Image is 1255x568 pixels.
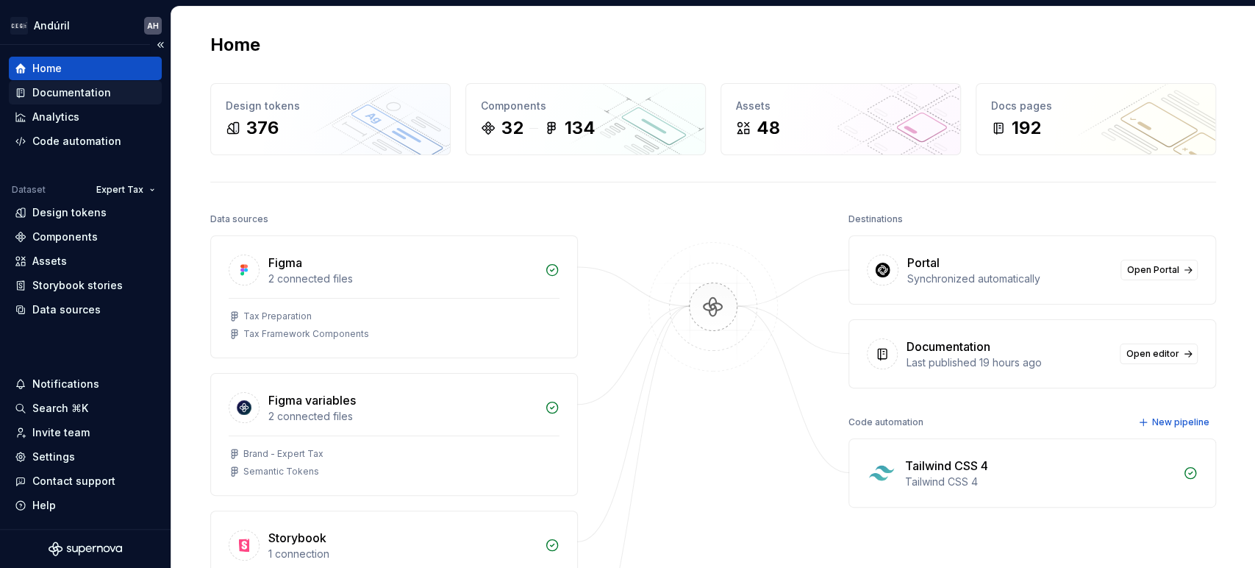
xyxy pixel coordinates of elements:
div: Code automation [848,412,923,433]
div: Last published 19 hours ago [907,355,1111,370]
img: 572984b3-56a8-419d-98bc-7b186c70b928.png [10,17,28,35]
a: Documentation [9,81,162,104]
div: Dataset [12,184,46,196]
div: 376 [246,116,279,140]
div: Search ⌘K [32,401,88,416]
svg: Supernova Logo [49,542,122,556]
button: Contact support [9,469,162,493]
a: Design tokens [9,201,162,224]
a: Assets48 [721,83,961,155]
div: Components [32,230,98,244]
a: Code automation [9,129,162,153]
a: Figma variables2 connected filesBrand - Expert TaxSemantic Tokens [210,373,578,496]
div: 48 [757,116,780,140]
div: Synchronized automatically [907,271,1112,286]
div: 1 connection [268,547,536,561]
div: Andúril [34,18,70,33]
div: Tailwind CSS 4 [905,457,988,475]
a: Open editor [1120,344,1198,364]
div: Destinations [848,209,903,230]
h2: Home [210,33,260,57]
div: 2 connected files [268,271,536,286]
div: 134 [565,116,596,140]
a: Docs pages192 [976,83,1216,155]
div: Code automation [32,134,121,149]
div: Tailwind CSS 4 [905,475,1174,489]
span: Open editor [1126,348,1179,360]
a: Storybook stories [9,274,162,297]
a: Design tokens376 [210,83,451,155]
div: 192 [1012,116,1041,140]
button: Help [9,494,162,517]
a: Open Portal [1120,260,1198,280]
span: Open Portal [1127,264,1179,276]
button: Expert Tax [90,180,162,200]
div: Figma variables [268,391,356,409]
div: Tax Preparation [243,310,312,322]
div: Notifications [32,377,99,391]
span: Expert Tax [96,184,143,196]
div: Documentation [907,338,990,355]
div: Assets [736,99,945,113]
a: Components [9,225,162,249]
div: Docs pages [991,99,1201,113]
a: Home [9,57,162,80]
div: Design tokens [32,205,107,220]
a: Figma2 connected filesTax PreparationTax Framework Components [210,235,578,358]
div: Invite team [32,425,90,440]
button: Collapse sidebar [150,35,171,55]
div: Portal [907,254,940,271]
div: Data sources [32,302,101,317]
button: Search ⌘K [9,397,162,420]
div: Contact support [32,474,115,489]
div: Analytics [32,110,79,124]
div: Help [32,498,56,513]
div: Data sources [210,209,268,230]
div: Semantic Tokens [243,466,319,478]
div: 2 connected files [268,409,536,424]
a: Analytics [9,105,162,129]
div: Storybook stories [32,278,123,293]
span: New pipeline [1152,416,1209,428]
div: Design tokens [226,99,435,113]
button: New pipeline [1134,412,1216,433]
div: AH [147,20,159,32]
div: Brand - Expert Tax [243,448,323,460]
div: Assets [32,254,67,269]
a: Assets [9,249,162,273]
button: AndúrilAH [3,10,168,41]
div: 32 [501,116,523,140]
a: Settings [9,445,162,469]
a: Components32134 [465,83,706,155]
div: Components [481,99,690,113]
div: Figma [268,254,302,271]
a: Invite team [9,421,162,444]
div: Storybook [268,529,326,547]
a: Data sources [9,298,162,322]
div: Documentation [32,85,111,100]
div: Tax Framework Components [243,328,369,340]
div: Settings [32,450,75,464]
div: Home [32,61,62,76]
button: Notifications [9,372,162,396]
